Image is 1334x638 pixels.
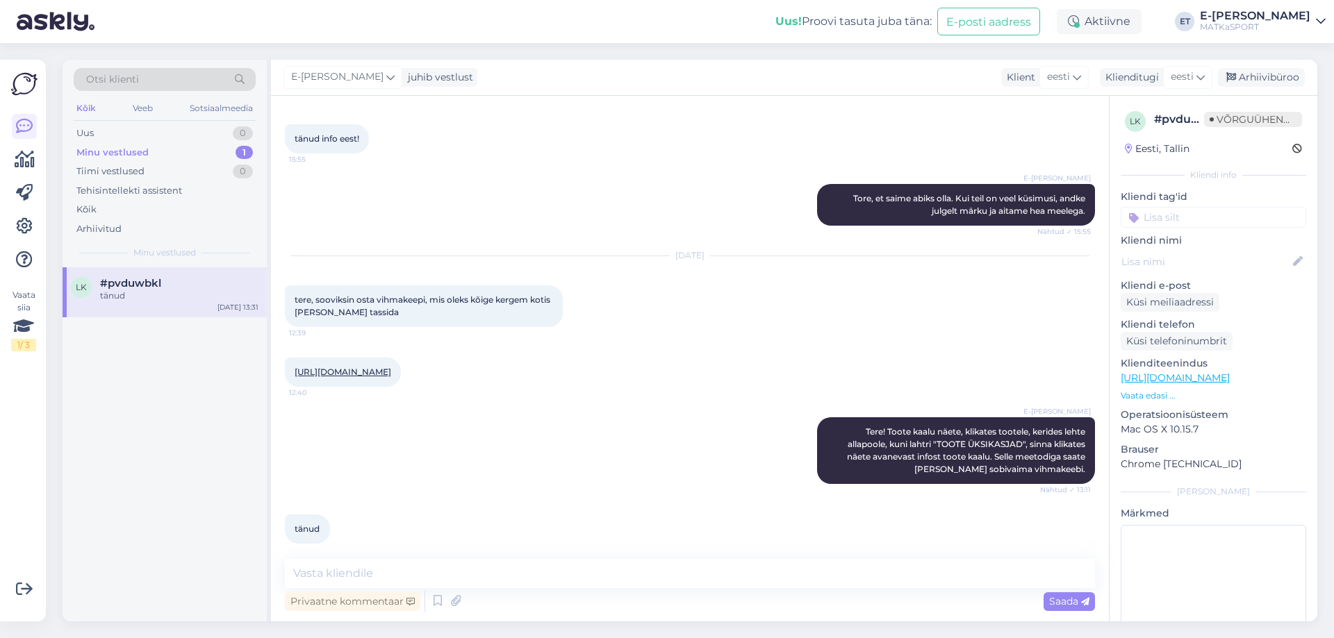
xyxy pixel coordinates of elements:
[76,165,145,176] font: Tiimi vestlused
[76,223,122,234] font: Arhiivitud
[937,8,1040,35] button: E-posti aadress
[1177,486,1250,496] font: [PERSON_NAME]
[1121,207,1306,228] input: Lisa silt
[1047,70,1070,83] font: eesti
[1121,457,1242,470] font: Chrome [TECHNICAL_ID]
[1121,443,1159,455] font: Brauser
[1121,408,1228,421] font: Operatsioonisüsteem
[20,339,30,350] font: / 3
[289,388,307,397] font: 12:40
[289,155,306,164] font: 15:55
[1023,407,1091,416] font: E-[PERSON_NAME]
[240,165,246,176] font: 0
[1190,169,1237,180] font: Kliendi info
[1154,112,1162,126] font: #
[295,367,391,377] a: [URL][DOMAIN_NAME]
[190,103,253,113] font: Sotsiaalmeedia
[295,294,552,317] font: tere, sooviksin osta vihmakeepi, mis oleks kõige kergem kotis [PERSON_NAME] tassida
[100,277,161,289] span: #pvduwbkl
[76,185,182,196] font: Tehisintellekti assistent
[1040,485,1091,494] font: Nähtud ✓ 13:11
[946,15,1031,28] font: E-posti aadress
[675,250,705,260] font: [DATE]
[100,276,161,289] font: #pvduwbkl
[802,15,932,28] font: Proovi tasuta juba täna:
[76,282,87,292] font: lk
[290,595,404,607] font: Privaatne kommentaar
[853,193,1087,216] font: Tore, et saime abiks olla. Kui teil on veel küsimusi, andke julgelt märku ja aitame hea meelega.
[1085,15,1130,28] font: Aktiivne
[1135,142,1189,155] font: Eesti, Tallin
[1200,22,1259,32] font: MATKaSPORT
[295,523,320,534] font: tänud
[1121,507,1169,519] font: Märkmed
[17,339,20,350] font: 1
[1049,595,1078,607] font: Saada
[295,133,359,144] font: tänud info eest!
[1121,318,1195,330] font: Kliendi telefon
[240,127,246,138] font: 0
[1171,70,1194,83] font: eesti
[1037,227,1091,236] font: Nähtud ✓ 15:55
[1121,190,1187,203] font: Kliendi tag'id
[76,146,149,158] font: Minu vestlused
[1200,10,1326,33] a: E-[PERSON_NAME]MATKaSPORT
[775,15,802,28] font: Uus!
[1121,423,1199,435] font: Mac OS X 10.15.7
[1200,9,1310,22] font: E-[PERSON_NAME]
[76,103,96,113] font: Kõik
[76,203,97,215] font: Kõik
[1105,71,1159,83] font: Klienditugi
[11,71,38,97] img: Askly logo
[76,127,94,138] font: Uus
[1126,335,1227,347] font: Küsi telefoninumbrit
[1023,174,1091,183] font: E-[PERSON_NAME]
[13,289,35,312] font: Vaata siia
[1121,357,1208,369] font: Klienditeenindus
[289,545,304,554] font: 13:31
[217,303,258,312] font: [DATE] 13:31
[1217,113,1324,126] font: Võrguühenduseta
[133,103,153,113] font: Veeb
[1007,71,1035,83] font: Klient
[1121,371,1230,384] a: [URL][DOMAIN_NAME]
[133,247,196,258] font: Minu vestlused
[1121,390,1176,401] font: Vaata edasi ...
[1121,254,1290,269] input: Lisa nimi
[86,73,139,85] font: Otsi klienti
[289,328,306,337] font: 12:39
[1126,296,1214,308] font: Küsi meiliaadressi
[1130,116,1141,126] font: lk
[1121,279,1191,292] font: Kliendi e-post
[242,146,246,158] font: 1
[1239,71,1299,83] font: Arhiivibüroo
[1121,234,1182,246] font: Kliendi nimi
[847,426,1087,474] font: Tere! Toote kaalu näete, klikates tootele, kerides lehte allapoole, kuni lahtri "TOOTE ÜKSIKASJAD...
[1180,16,1190,26] font: ET
[408,71,473,83] font: juhib vestlust
[291,70,384,83] font: E-[PERSON_NAME]
[1162,112,1219,126] font: pvduwbkl
[100,290,125,301] font: tänud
